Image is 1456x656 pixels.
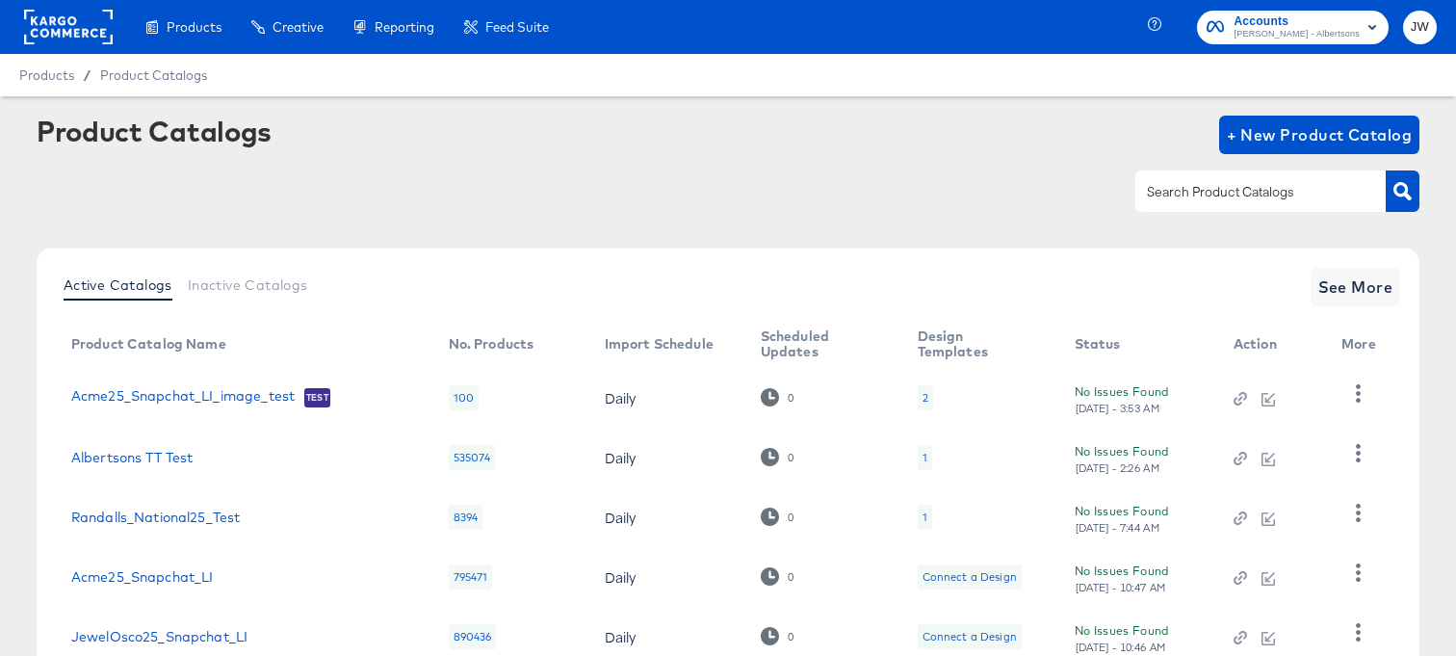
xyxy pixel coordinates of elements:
[71,569,214,585] a: Acme25_Snapchat_LI
[761,328,879,359] div: Scheduled Updates
[449,445,496,470] div: 535074
[923,450,927,465] div: 1
[918,564,1022,590] div: Connect a Design
[923,510,927,525] div: 1
[1311,268,1401,306] button: See More
[923,569,1017,585] div: Connect a Design
[761,448,794,466] div: 0
[449,564,493,590] div: 795471
[787,570,794,584] div: 0
[71,388,295,407] a: Acme25_Snapchat_LI_image_test
[375,19,434,35] span: Reporting
[589,547,745,607] td: Daily
[787,451,794,464] div: 0
[304,390,330,406] span: Test
[787,391,794,405] div: 0
[1143,181,1348,203] input: Search Product Catalogs
[485,19,549,35] span: Feed Suite
[71,510,241,525] a: Randalls_National25_Test
[1403,11,1437,44] button: JW
[1234,27,1360,42] span: [PERSON_NAME] - Albertsons
[761,627,794,645] div: 0
[71,450,194,465] a: Albertsons TT Test
[1227,121,1413,148] span: + New Product Catalog
[1197,11,1389,44] button: Accounts[PERSON_NAME] - Albertsons
[918,445,932,470] div: 1
[918,624,1022,649] div: Connect a Design
[37,116,272,146] div: Product Catalogs
[761,567,794,586] div: 0
[1234,12,1360,32] span: Accounts
[449,336,534,352] div: No. Products
[71,629,247,644] a: JewelOsco25_Snapchat_LI
[449,624,497,649] div: 890436
[787,511,794,524] div: 0
[918,328,1036,359] div: Design Templates
[449,385,479,410] div: 100
[923,629,1017,644] div: Connect a Design
[1326,322,1399,368] th: More
[918,385,933,410] div: 2
[449,505,483,530] div: 8394
[589,368,745,428] td: Daily
[74,67,100,83] span: /
[923,390,928,406] div: 2
[589,428,745,487] td: Daily
[273,19,324,35] span: Creative
[71,336,226,352] div: Product Catalog Name
[1318,274,1393,301] span: See More
[1218,322,1326,368] th: Action
[787,630,794,643] div: 0
[761,508,794,526] div: 0
[167,19,221,35] span: Products
[605,336,714,352] div: Import Schedule
[100,67,207,83] a: Product Catalogs
[188,277,308,293] span: Inactive Catalogs
[1059,322,1218,368] th: Status
[761,388,794,407] div: 0
[1219,116,1420,154] button: + New Product Catalog
[64,277,172,293] span: Active Catalogs
[918,505,932,530] div: 1
[1411,16,1429,39] span: JW
[589,487,745,547] td: Daily
[19,67,74,83] span: Products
